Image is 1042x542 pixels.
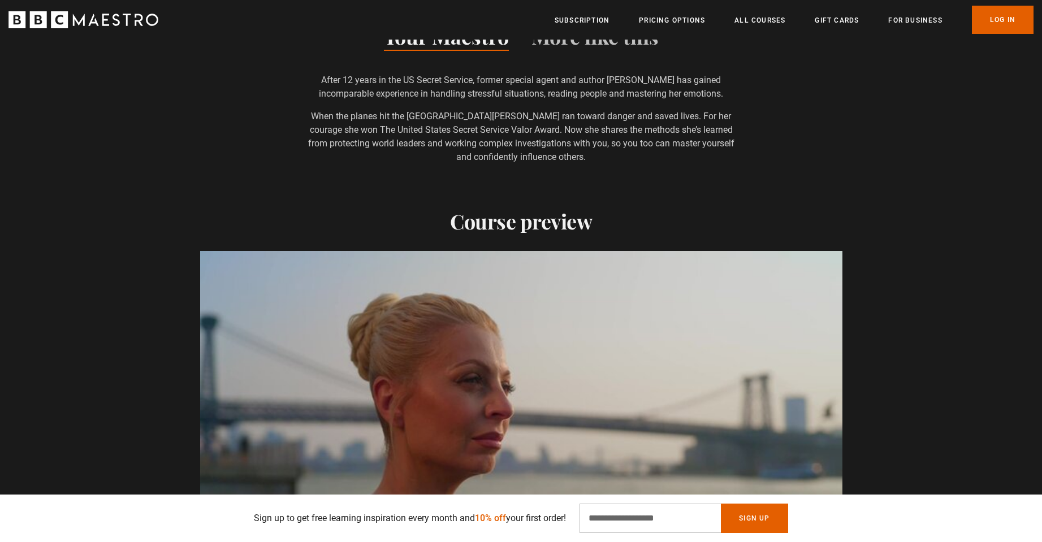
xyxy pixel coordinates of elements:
svg: BBC Maestro [8,11,158,28]
h2: Course preview [200,209,842,233]
a: For business [888,15,942,26]
button: Sign Up [721,504,788,533]
a: Gift Cards [815,15,859,26]
a: Subscription [555,15,609,26]
p: When the planes hit the [GEOGRAPHIC_DATA][PERSON_NAME] ran toward danger and saved lives. For her... [302,110,740,164]
p: Sign up to get free learning inspiration every month and your first order! [254,511,566,525]
nav: Primary [555,6,1034,34]
span: 10% off [475,513,506,523]
p: After 12 years in the US Secret Service, former special agent and author [PERSON_NAME] has gained... [302,73,740,101]
a: Log In [972,6,1034,34]
a: Pricing Options [639,15,705,26]
a: All Courses [734,15,785,26]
